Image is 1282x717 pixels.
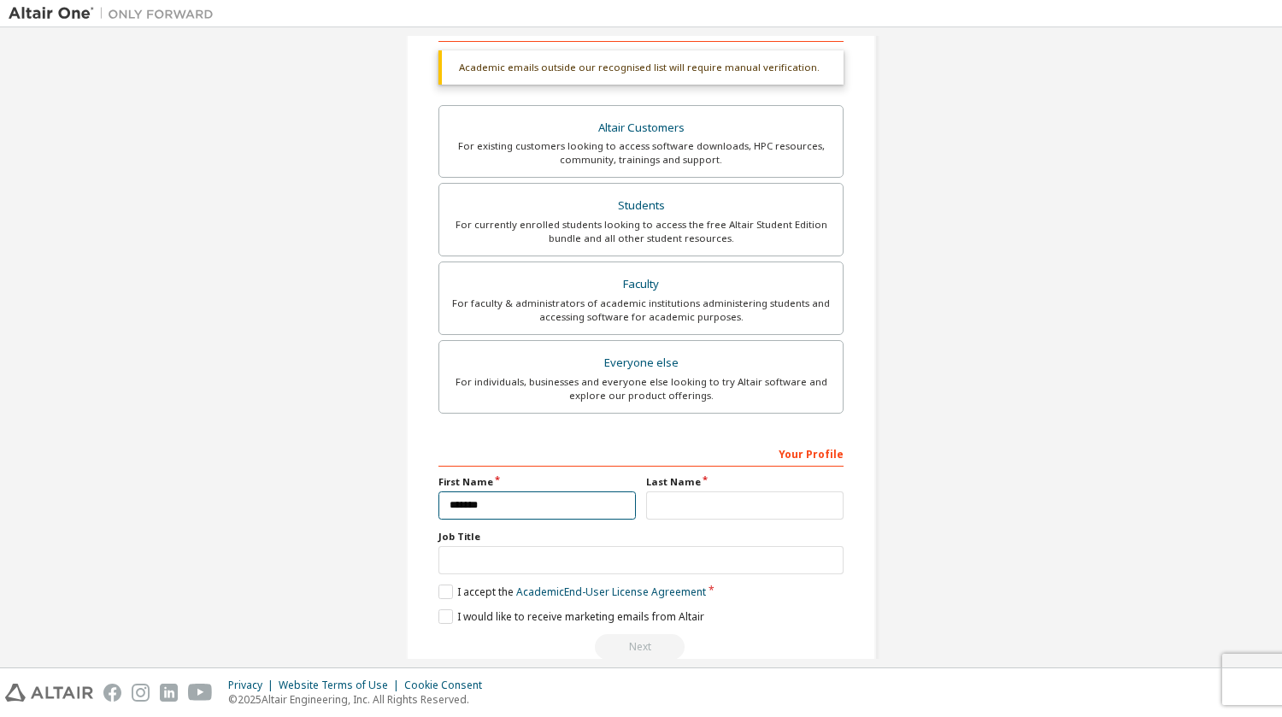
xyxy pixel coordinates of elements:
[438,530,844,544] label: Job Title
[438,439,844,467] div: Your Profile
[132,684,150,702] img: instagram.svg
[646,475,844,489] label: Last Name
[516,585,706,599] a: Academic End-User License Agreement
[438,609,704,624] label: I would like to receive marketing emails from Altair
[404,679,492,692] div: Cookie Consent
[450,116,832,140] div: Altair Customers
[9,5,222,22] img: Altair One
[438,585,706,599] label: I accept the
[5,684,93,702] img: altair_logo.svg
[450,139,832,167] div: For existing customers looking to access software downloads, HPC resources, community, trainings ...
[450,351,832,375] div: Everyone else
[450,375,832,403] div: For individuals, businesses and everyone else looking to try Altair software and explore our prod...
[450,218,832,245] div: For currently enrolled students looking to access the free Altair Student Edition bundle and all ...
[450,297,832,324] div: For faculty & administrators of academic institutions administering students and accessing softwa...
[438,475,636,489] label: First Name
[228,692,492,707] p: © 2025 Altair Engineering, Inc. All Rights Reserved.
[438,50,844,85] div: Academic emails outside our recognised list will require manual verification.
[228,679,279,692] div: Privacy
[279,679,404,692] div: Website Terms of Use
[438,634,844,660] div: Read and acccept EULA to continue
[188,684,213,702] img: youtube.svg
[450,273,832,297] div: Faculty
[450,194,832,218] div: Students
[103,684,121,702] img: facebook.svg
[160,684,178,702] img: linkedin.svg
